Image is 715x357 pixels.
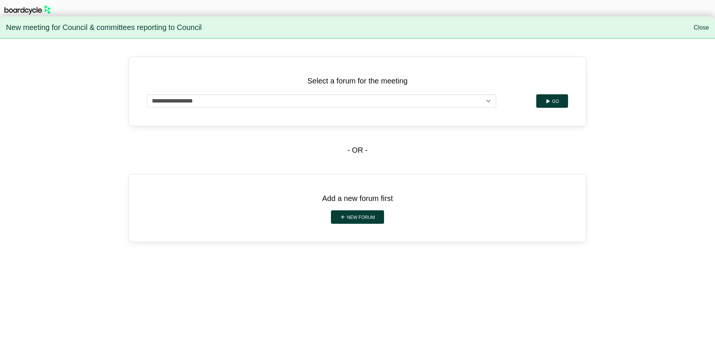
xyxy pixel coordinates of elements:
[147,192,568,204] p: Add a new forum first
[536,94,568,108] button: Go
[147,75,568,87] p: Select a forum for the meeting
[694,24,709,31] a: Close
[6,20,202,36] span: New meeting for Council & committees reporting to Council
[331,210,384,224] a: New forum
[4,5,51,15] img: BoardcycleBlackGreen-aaafeed430059cb809a45853b8cf6d952af9d84e6e89e1f1685b34bfd5cb7d64.svg
[129,126,586,174] div: - OR -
